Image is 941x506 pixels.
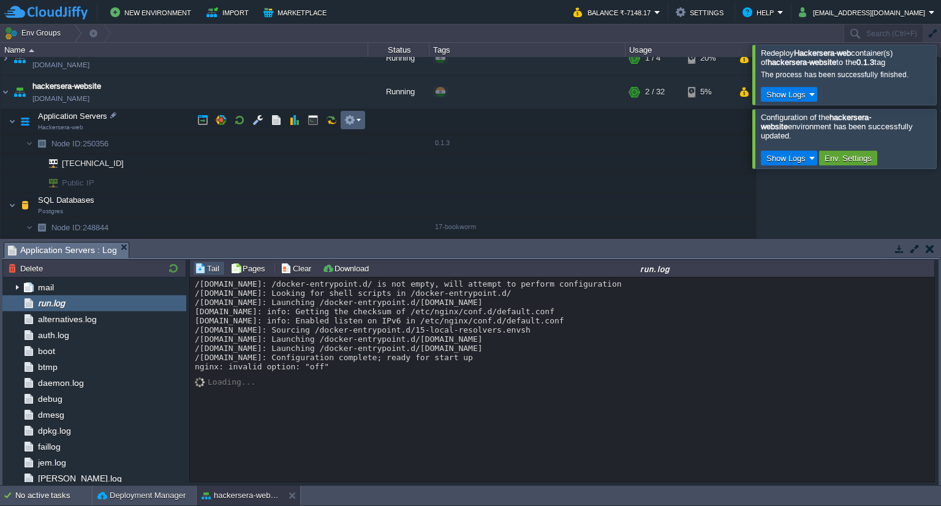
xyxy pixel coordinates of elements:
button: Deployment Manager [97,489,186,502]
div: Name [1,43,368,57]
span: 0.1.3 [435,139,450,146]
span: Application Servers : Log [8,243,117,258]
div: run.log [377,263,933,274]
img: AMDAwAAAACH5BAEAAAAALAAAAAABAAEAAAICRAEAOw== [40,238,58,257]
a: run.log [36,298,67,309]
span: Public IP [61,173,96,192]
span: Node ID: [51,139,83,148]
img: AMDAwAAAACH5BAEAAAAALAAAAAABAAEAAAICRAEAOw== [26,134,33,153]
div: Usage [626,43,755,57]
img: AMDAwAAAACH5BAEAAAAALAAAAAABAAEAAAICRAEAOw== [33,154,40,173]
button: Show Logs [763,89,809,100]
a: dpkg.log [36,425,73,436]
img: AMDAwAAAACH5BAEAAAAALAAAAAABAAEAAAICRAEAOw== [17,193,34,217]
div: Running [368,42,429,75]
img: AMDAwAAAACH5BAEAAAAALAAAAAABAAEAAAICRAEAOw== [195,377,208,387]
img: AMDAwAAAACH5BAEAAAAALAAAAAABAAEAAAICRAEAOw== [11,42,28,75]
a: mail [36,282,56,293]
button: Tail [195,263,223,274]
a: [TECHNICAL_ID] [61,159,126,168]
button: Env. Settings [821,153,876,164]
span: Application Servers [37,111,109,121]
img: AMDAwAAAACH5BAEAAAAALAAAAAABAAEAAAICRAEAOw== [33,218,50,237]
a: daemon.log [36,377,86,388]
img: CloudJiffy [4,5,88,20]
a: faillog [36,441,62,452]
a: btmp [36,361,59,372]
a: dmesg [36,409,66,420]
div: /[DOMAIN_NAME]: /docker-entrypoint.d/ is not empty, will attempt to perform configuration /[DOMAI... [195,279,931,371]
button: Env Groups [4,25,65,42]
button: Help [743,5,777,20]
img: AMDAwAAAACH5BAEAAAAALAAAAAABAAEAAAICRAEAOw== [40,173,58,192]
button: Delete [8,263,47,274]
img: AMDAwAAAACH5BAEAAAAALAAAAAABAAEAAAICRAEAOw== [33,134,50,153]
button: hackersera-website [202,489,279,502]
b: hackersera-website [768,58,836,67]
a: Node ID:248844 [50,222,110,233]
img: AMDAwAAAACH5BAEAAAAALAAAAAABAAEAAAICRAEAOw== [17,109,34,134]
div: 20% [688,42,728,75]
img: AMDAwAAAACH5BAEAAAAALAAAAAABAAEAAAICRAEAOw== [26,218,33,237]
a: Public IP [61,178,96,187]
span: Node ID: [51,223,83,232]
span: Postgres [38,208,63,215]
b: 0.1.3 [856,58,874,67]
span: Hackersera-web [38,124,83,131]
img: AMDAwAAAACH5BAEAAAAALAAAAAABAAEAAAICRAEAOw== [9,109,16,134]
div: 1 / 4 [645,42,660,75]
img: AMDAwAAAACH5BAEAAAAALAAAAAABAAEAAAICRAEAOw== [29,49,34,52]
div: No active tasks [15,486,92,505]
button: [EMAIL_ADDRESS][DOMAIN_NAME] [799,5,929,20]
button: Settings [676,5,727,20]
b: hackersera-website [761,113,872,131]
img: AMDAwAAAACH5BAEAAAAALAAAAAABAAEAAAICRAEAOw== [33,238,40,257]
a: hackersera-website [32,80,101,93]
a: Application ServersHackersera-web [37,111,109,121]
span: 17-bookworm [435,223,476,230]
b: Hackersera-web [794,48,851,58]
button: Import [206,5,252,20]
img: AMDAwAAAACH5BAEAAAAALAAAAAABAAEAAAICRAEAOw== [40,154,58,173]
button: Pages [230,263,269,274]
button: Clear [281,263,315,274]
button: Show Logs [763,153,809,164]
span: [TECHNICAL_ID] [61,154,126,173]
span: [DOMAIN_NAME] [32,59,89,71]
button: Balance ₹-7148.17 [573,5,654,20]
a: SQL DatabasesPostgres [37,195,96,205]
a: [DOMAIN_NAME] [32,93,89,105]
div: 2 / 32 [645,75,665,108]
span: 250356 [50,138,110,149]
a: jem.log [36,457,68,468]
button: Marketplace [263,5,330,20]
a: [PERSON_NAME].log [36,473,124,484]
span: SQL Databases [37,195,96,205]
a: auth.log [36,330,71,341]
img: AMDAwAAAACH5BAEAAAAALAAAAAABAAEAAAICRAEAOw== [1,75,10,108]
span: [TECHNICAL_ID] [61,238,126,257]
div: Running [368,75,429,108]
div: 5% [688,75,728,108]
img: AMDAwAAAACH5BAEAAAAALAAAAAABAAEAAAICRAEAOw== [1,42,10,75]
div: The process has been successfully finished. [761,70,933,80]
div: Tags [430,43,625,57]
span: 248844 [50,222,110,233]
img: AMDAwAAAACH5BAEAAAAALAAAAAABAAEAAAICRAEAOw== [33,173,40,192]
a: boot [36,346,57,357]
a: debug [36,393,64,404]
div: Loading... [208,377,255,387]
span: Configuration of the environment has been successfully updated. [761,113,913,140]
a: alternatives.log [36,314,99,325]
